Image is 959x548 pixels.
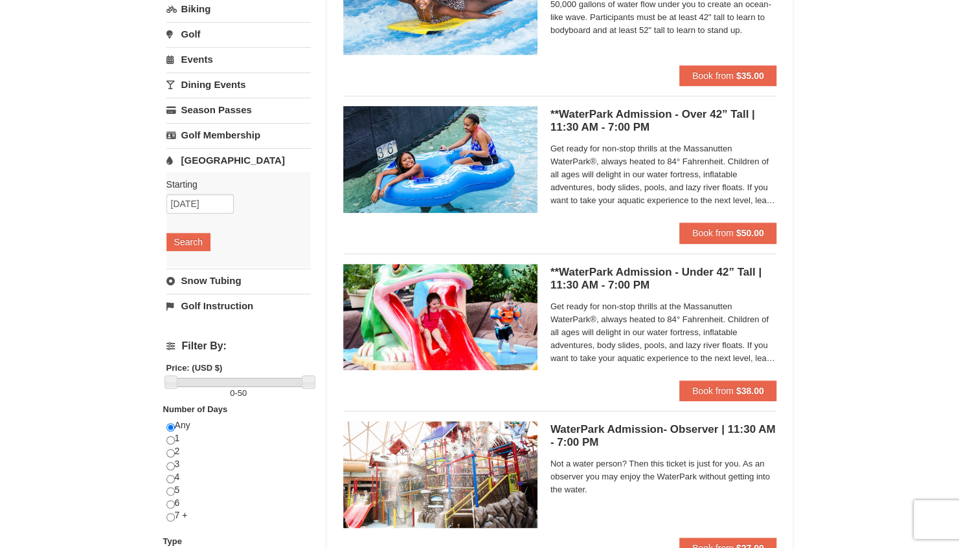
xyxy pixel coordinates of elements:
[736,71,764,81] strong: $35.00
[736,386,764,396] strong: $38.00
[550,423,777,449] h5: WaterPark Admission- Observer | 11:30 AM - 7:00 PM
[736,228,764,238] strong: $50.00
[166,72,311,96] a: Dining Events
[550,457,777,496] span: Not a water person? Then this ticket is just for you. As an observer you may enjoy the WaterPark ...
[238,388,247,398] span: 50
[166,178,301,191] label: Starting
[166,269,311,292] a: Snow Tubing
[166,148,311,172] a: [GEOGRAPHIC_DATA]
[166,98,311,122] a: Season Passes
[343,106,537,212] img: 6619917-720-80b70c28.jpg
[692,71,734,81] span: Book from
[166,363,223,373] strong: Price: (USD $)
[550,300,777,365] span: Get ready for non-stop thrills at the Massanutten WaterPark®, always heated to 84° Fahrenheit. Ch...
[166,123,311,147] a: Golf Membership
[679,223,777,243] button: Book from $50.00
[679,380,777,401] button: Book from $38.00
[550,108,777,134] h5: **WaterPark Admission - Over 42” Tall | 11:30 AM - 7:00 PM
[166,47,311,71] a: Events
[166,340,311,352] h4: Filter By:
[163,536,182,546] strong: Type
[166,233,210,251] button: Search
[166,419,311,535] div: Any 1 2 3 4 5 6 7 +
[230,388,234,398] span: 0
[343,421,537,527] img: 6619917-1522-bd7b88d9.jpg
[550,142,777,207] span: Get ready for non-stop thrills at the Massanutten WaterPark®, always heated to 84° Fahrenheit. Ch...
[166,22,311,46] a: Golf
[166,387,311,400] label: -
[166,294,311,318] a: Golf Instruction
[163,404,228,414] strong: Number of Days
[692,228,734,238] span: Book from
[550,266,777,292] h5: **WaterPark Admission - Under 42” Tall | 11:30 AM - 7:00 PM
[679,65,777,86] button: Book from $35.00
[343,264,537,370] img: 6619917-732-e1c471e4.jpg
[692,386,734,396] span: Book from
